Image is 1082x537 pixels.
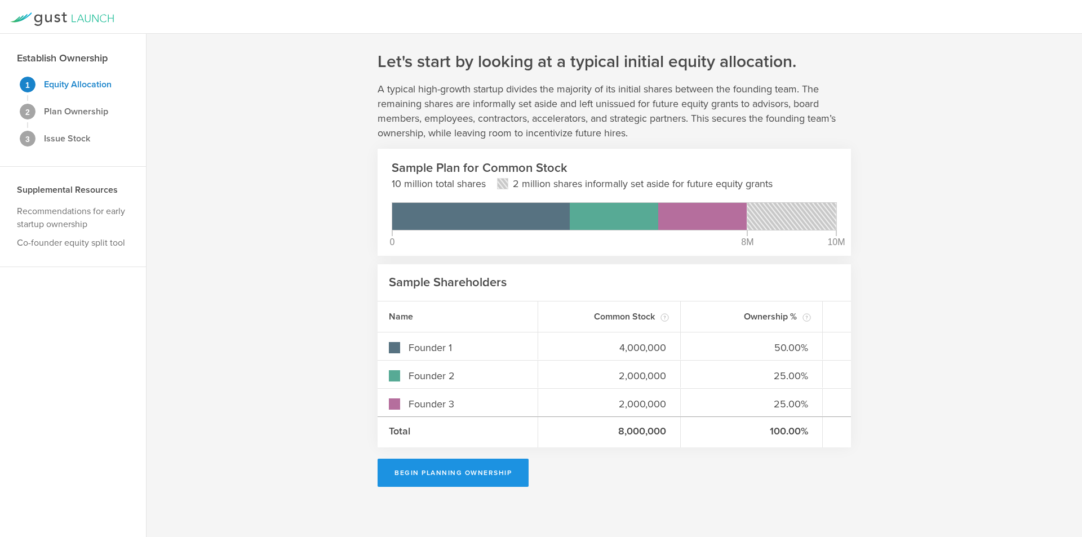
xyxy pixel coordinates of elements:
[378,82,851,140] p: A typical high-growth startup divides the majority of its initial shares between the founding tea...
[17,237,125,248] a: Co-founder equity split tool
[25,81,30,89] span: 1
[406,369,526,383] input: Enter co-owner name
[538,417,681,447] div: 8,000,000
[44,133,90,144] strong: Issue Stock
[390,238,395,247] div: 0
[378,301,538,332] div: Name
[513,176,773,191] p: 2 million shares informally set aside for future equity grants
[549,341,669,355] input: Enter # of shares
[1026,449,1082,503] iframe: Chat Widget
[17,184,118,196] strong: Supplemental Resources
[25,108,30,116] span: 2
[392,176,486,191] p: 10 million total shares
[741,238,753,247] div: 8M
[406,397,526,411] input: Enter co-owner name
[549,397,669,411] input: Enter # of shares
[681,301,823,332] div: Ownership %
[392,160,837,176] h2: Sample Plan for Common Stock
[44,106,108,117] strong: Plan Ownership
[378,417,538,447] div: Total
[17,51,108,65] h3: Establish Ownership
[406,341,526,355] input: Enter co-owner name
[538,301,681,332] div: Common Stock
[681,417,823,447] div: 100.00%
[389,274,507,291] h2: Sample Shareholders
[378,51,796,73] h1: Let's start by looking at a typical initial equity allocation.
[25,135,30,143] span: 3
[44,79,112,90] strong: Equity Allocation
[378,459,529,487] button: Begin Planning Ownership
[17,206,125,230] a: Recommendations for early startup ownership
[827,238,845,247] div: 10M
[549,369,669,383] input: Enter # of shares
